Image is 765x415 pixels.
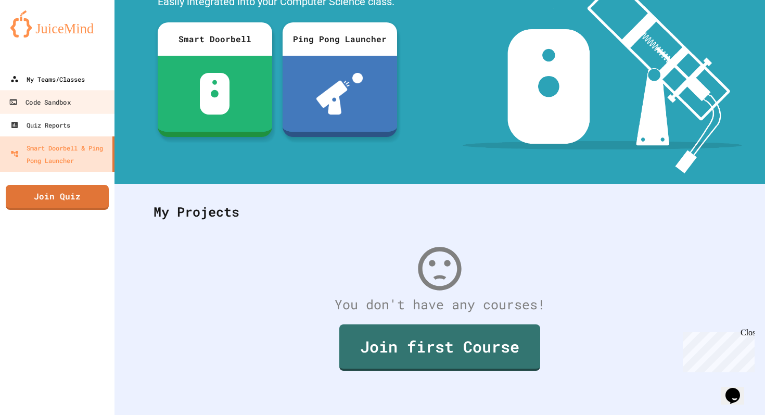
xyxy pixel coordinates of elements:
div: Smart Doorbell & Ping Pong Launcher [10,142,108,167]
a: Join Quiz [6,185,109,210]
div: My Projects [143,192,736,232]
div: Quiz Reports [10,119,70,131]
img: ppl-with-ball.png [316,73,363,115]
div: Code Sandbox [9,96,70,109]
div: Chat with us now!Close [4,4,72,66]
img: logo-orange.svg [10,10,104,37]
div: You don't have any courses! [143,295,736,315]
img: sdb-white.svg [200,73,229,115]
iframe: chat widget [679,328,755,372]
iframe: chat widget [721,373,755,405]
div: My Teams/Classes [10,73,85,85]
div: Smart Doorbell [158,22,272,56]
a: Join first Course [339,324,540,371]
div: Ping Pong Launcher [283,22,397,56]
